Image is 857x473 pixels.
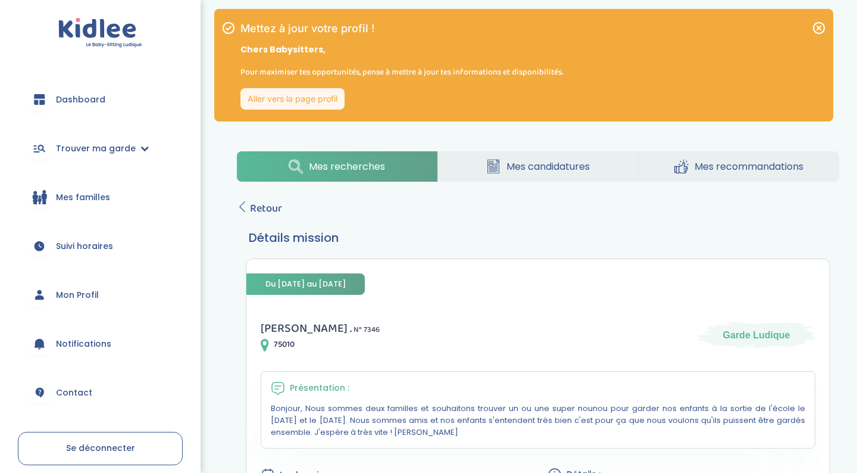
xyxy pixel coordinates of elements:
h3: Détails mission [249,229,827,247]
span: N° 7346 [354,323,380,336]
a: Se déconnecter [18,432,183,465]
a: Suivi horaires [18,225,183,267]
span: Se déconnecter [66,442,135,454]
span: Présentation : [290,382,349,394]
a: Dashboard [18,78,183,121]
p: Bonjour, Nous sommes deux familles et souhaitons trouver un ou une super nounou pour garder nos e... [271,403,805,438]
a: Aller vers la page profil [240,88,345,110]
a: Mes candidatures [438,151,638,182]
p: Pour maximiser tes opportunités, pense à mettre à jour tes informations et disponibilités. [240,66,563,79]
span: [PERSON_NAME] . [261,319,352,338]
span: Mes candidatures [506,159,590,174]
span: Garde Ludique [723,328,790,341]
span: Suivi horaires [56,240,113,253]
span: 75010 [274,338,295,351]
a: Retour [237,200,282,217]
span: Dashboard [56,94,105,106]
span: Mes recommandations [695,159,803,174]
a: Notifications [18,322,183,365]
span: Trouver ma garde [56,142,136,155]
img: logo.svg [58,18,142,48]
h1: Mettez à jour votre profil ! [240,23,563,34]
a: Mon Profil [18,273,183,316]
span: Mon Profil [56,289,99,301]
p: Chers Babysitters, [240,43,563,56]
span: Retour [250,200,282,217]
a: Trouver ma garde [18,127,183,170]
a: Contact [18,371,183,414]
span: Mes familles [56,191,110,204]
span: Du [DATE] au [DATE] [246,273,365,294]
a: Mes recommandations [639,151,839,182]
span: Notifications [56,338,111,350]
span: Mes recherches [309,159,385,174]
a: Mes familles [18,176,183,219]
a: Mes recherches [237,151,437,182]
span: Contact [56,387,92,399]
